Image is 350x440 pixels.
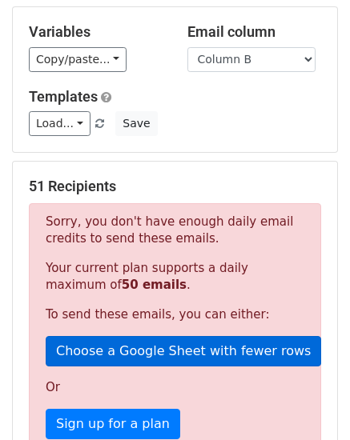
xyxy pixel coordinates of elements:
h5: Email column [187,23,322,41]
a: Sign up for a plan [46,409,180,439]
p: To send these emails, you can either: [46,306,304,323]
h5: 51 Recipients [29,178,321,195]
a: Copy/paste... [29,47,127,72]
p: Your current plan supports a daily maximum of . [46,260,304,294]
a: Templates [29,88,98,105]
p: Or [46,379,304,396]
a: Choose a Google Sheet with fewer rows [46,336,321,366]
p: Sorry, you don't have enough daily email credits to send these emails. [46,214,304,247]
iframe: Chat Widget [270,363,350,440]
h5: Variables [29,23,163,41]
a: Load... [29,111,91,136]
strong: 50 emails [122,278,187,292]
button: Save [115,111,157,136]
